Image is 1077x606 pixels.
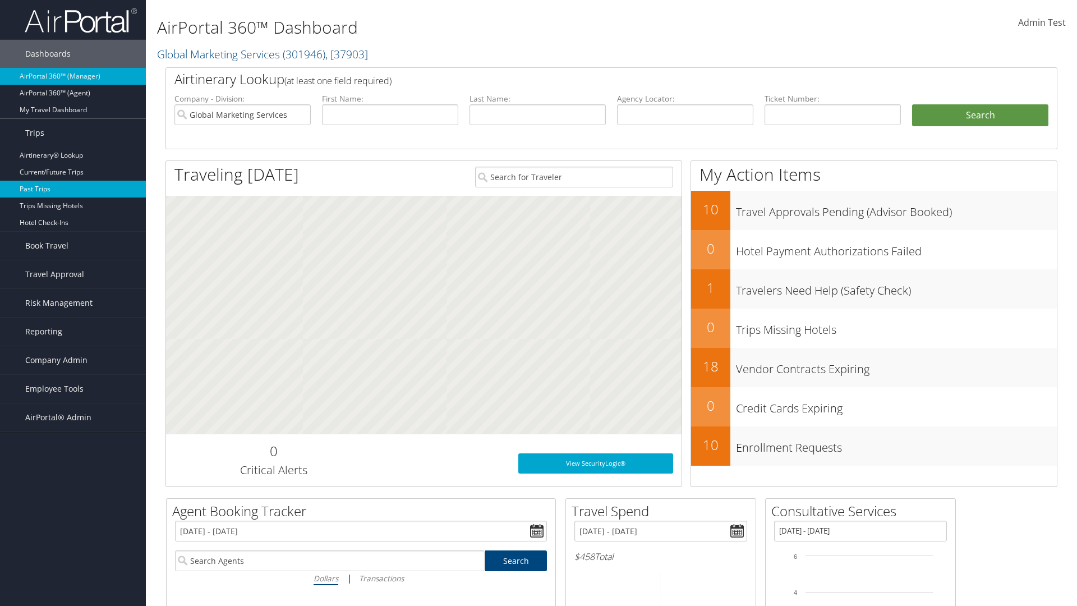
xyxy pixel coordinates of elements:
[172,502,555,521] h2: Agent Booking Tracker
[174,93,311,104] label: Company - Division:
[691,191,1057,230] a: 10Travel Approvals Pending (Advisor Booked)
[284,75,392,87] span: (at least one field required)
[771,502,955,521] h2: Consultative Services
[574,550,595,563] span: $458
[25,40,71,68] span: Dashboards
[470,93,606,104] label: Last Name:
[175,571,547,585] div: |
[322,93,458,104] label: First Name:
[25,318,62,346] span: Reporting
[485,550,547,571] a: Search
[794,553,797,560] tspan: 6
[736,395,1057,416] h3: Credit Cards Expiring
[359,573,404,584] i: Transactions
[1018,6,1066,40] a: Admin Test
[325,47,368,62] span: , [ 37903 ]
[518,453,673,474] a: View SecurityLogic®
[691,230,1057,269] a: 0Hotel Payment Authorizations Failed
[25,119,44,147] span: Trips
[617,93,753,104] label: Agency Locator:
[174,163,299,186] h1: Traveling [DATE]
[691,396,730,415] h2: 0
[25,232,68,260] span: Book Travel
[794,589,797,596] tspan: 4
[691,387,1057,426] a: 0Credit Cards Expiring
[691,269,1057,309] a: 1Travelers Need Help (Safety Check)
[736,238,1057,259] h3: Hotel Payment Authorizations Failed
[25,403,91,431] span: AirPortal® Admin
[691,426,1057,466] a: 10Enrollment Requests
[174,442,372,461] h2: 0
[691,348,1057,387] a: 18Vendor Contracts Expiring
[475,167,673,187] input: Search for Traveler
[174,70,974,89] h2: Airtinerary Lookup
[691,435,730,454] h2: 10
[736,316,1057,338] h3: Trips Missing Hotels
[314,573,338,584] i: Dollars
[691,163,1057,186] h1: My Action Items
[736,434,1057,456] h3: Enrollment Requests
[174,462,372,478] h3: Critical Alerts
[572,502,756,521] h2: Travel Spend
[175,550,485,571] input: Search Agents
[1018,16,1066,29] span: Admin Test
[574,550,747,563] h6: Total
[157,47,368,62] a: Global Marketing Services
[25,289,93,317] span: Risk Management
[25,346,88,374] span: Company Admin
[691,357,730,376] h2: 18
[691,239,730,258] h2: 0
[736,199,1057,220] h3: Travel Approvals Pending (Advisor Booked)
[691,278,730,297] h2: 1
[283,47,325,62] span: ( 301946 )
[691,318,730,337] h2: 0
[765,93,901,104] label: Ticket Number:
[25,260,84,288] span: Travel Approval
[736,277,1057,299] h3: Travelers Need Help (Safety Check)
[25,7,137,34] img: airportal-logo.png
[691,200,730,219] h2: 10
[25,375,84,403] span: Employee Tools
[912,104,1048,127] button: Search
[691,309,1057,348] a: 0Trips Missing Hotels
[157,16,763,39] h1: AirPortal 360™ Dashboard
[736,356,1057,377] h3: Vendor Contracts Expiring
